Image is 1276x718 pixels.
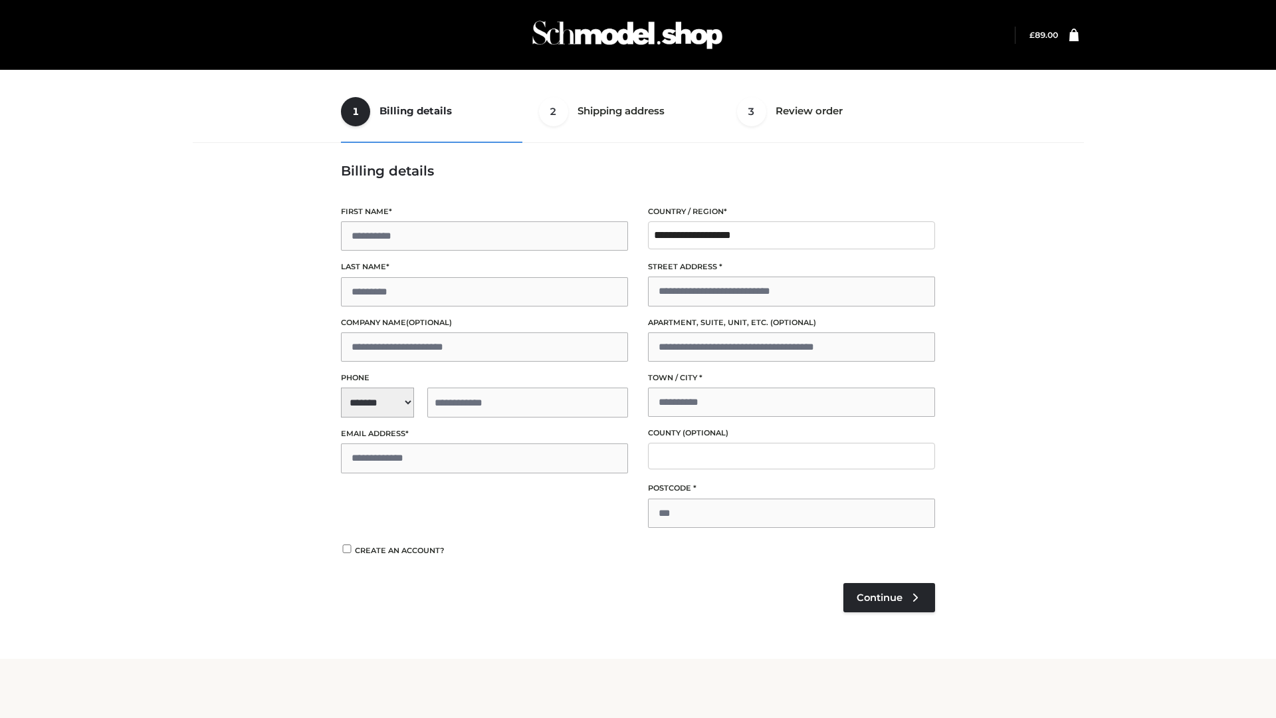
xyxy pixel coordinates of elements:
[355,546,445,555] span: Create an account?
[843,583,935,612] a: Continue
[648,205,935,218] label: Country / Region
[683,428,728,437] span: (optional)
[1029,30,1058,40] a: £89.00
[648,427,935,439] label: County
[1029,30,1035,40] span: £
[341,261,628,273] label: Last name
[341,316,628,329] label: Company name
[341,372,628,384] label: Phone
[770,318,816,327] span: (optional)
[648,261,935,273] label: Street address
[1029,30,1058,40] bdi: 89.00
[648,316,935,329] label: Apartment, suite, unit, etc.
[341,163,935,179] h3: Billing details
[341,544,353,553] input: Create an account?
[648,482,935,495] label: Postcode
[341,427,628,440] label: Email address
[857,592,903,604] span: Continue
[528,9,727,61] img: Schmodel Admin 964
[341,205,628,218] label: First name
[406,318,452,327] span: (optional)
[648,372,935,384] label: Town / City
